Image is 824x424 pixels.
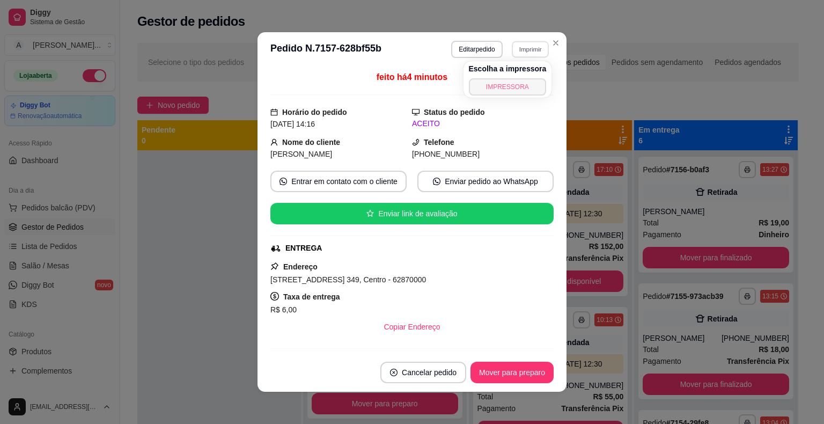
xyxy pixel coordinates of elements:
[433,178,440,185] span: whats-app
[380,362,466,383] button: close-circleCancelar pedido
[270,138,278,146] span: user
[377,72,447,82] span: feito há 4 minutos
[412,108,420,116] span: desktop
[270,305,297,314] span: R$ 6,00
[279,178,287,185] span: whats-app
[282,138,340,147] strong: Nome do cliente
[270,292,279,301] span: dollar
[366,210,374,217] span: star
[547,34,564,52] button: Close
[270,120,315,128] span: [DATE] 14:16
[285,243,322,254] div: ENTREGA
[424,138,454,147] strong: Telefone
[283,262,318,271] strong: Endereço
[270,262,279,271] span: pushpin
[375,316,448,338] button: Copiar Endereço
[451,41,502,58] button: Editarpedido
[270,171,407,192] button: whats-appEntrar em contato com o cliente
[270,41,381,58] h3: Pedido N. 7157-628bf55b
[470,362,554,383] button: Mover para preparo
[282,108,347,116] strong: Horário do pedido
[270,203,554,224] button: starEnviar link de avaliação
[469,63,547,74] h4: Escolha a impressora
[270,275,426,284] span: [STREET_ADDRESS] 349, Centro - 62870000
[270,150,332,158] span: [PERSON_NAME]
[417,171,554,192] button: whats-appEnviar pedido ao WhatsApp
[390,369,398,376] span: close-circle
[412,138,420,146] span: phone
[469,78,547,96] button: IMPRESSORA
[270,108,278,116] span: calendar
[424,108,485,116] strong: Status do pedido
[283,293,340,301] strong: Taxa de entrega
[512,41,549,57] button: Imprimir
[412,118,554,129] div: ACEITO
[412,150,480,158] span: [PHONE_NUMBER]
